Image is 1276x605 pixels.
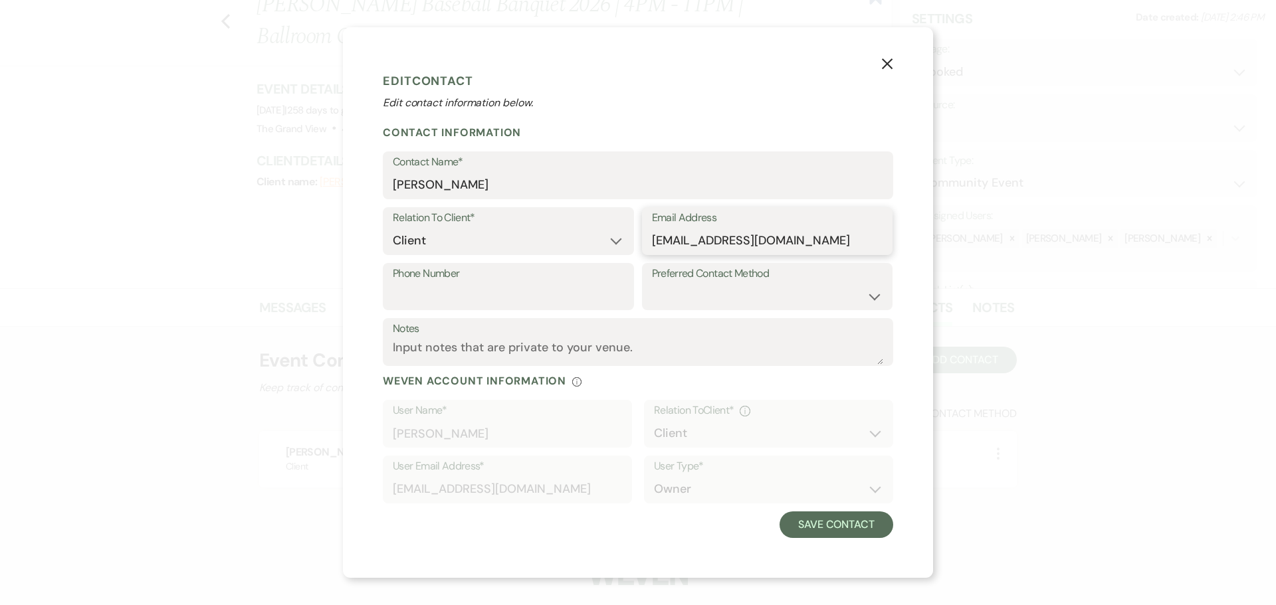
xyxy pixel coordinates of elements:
[393,319,883,339] label: Notes
[393,264,624,284] label: Phone Number
[393,172,883,198] input: First and Last Name
[383,95,893,111] p: Edit contact information below.
[393,209,624,228] label: Relation To Client*
[652,209,883,228] label: Email Address
[383,126,893,139] h2: Contact Information
[383,374,893,388] div: Weven Account Information
[654,457,883,476] label: User Type*
[383,71,893,91] h1: Edit Contact
[393,401,622,420] label: User Name*
[393,153,883,172] label: Contact Name*
[652,264,883,284] label: Preferred Contact Method
[780,511,893,538] button: Save Contact
[393,457,622,476] label: User Email Address*
[654,401,883,420] div: Relation To Client *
